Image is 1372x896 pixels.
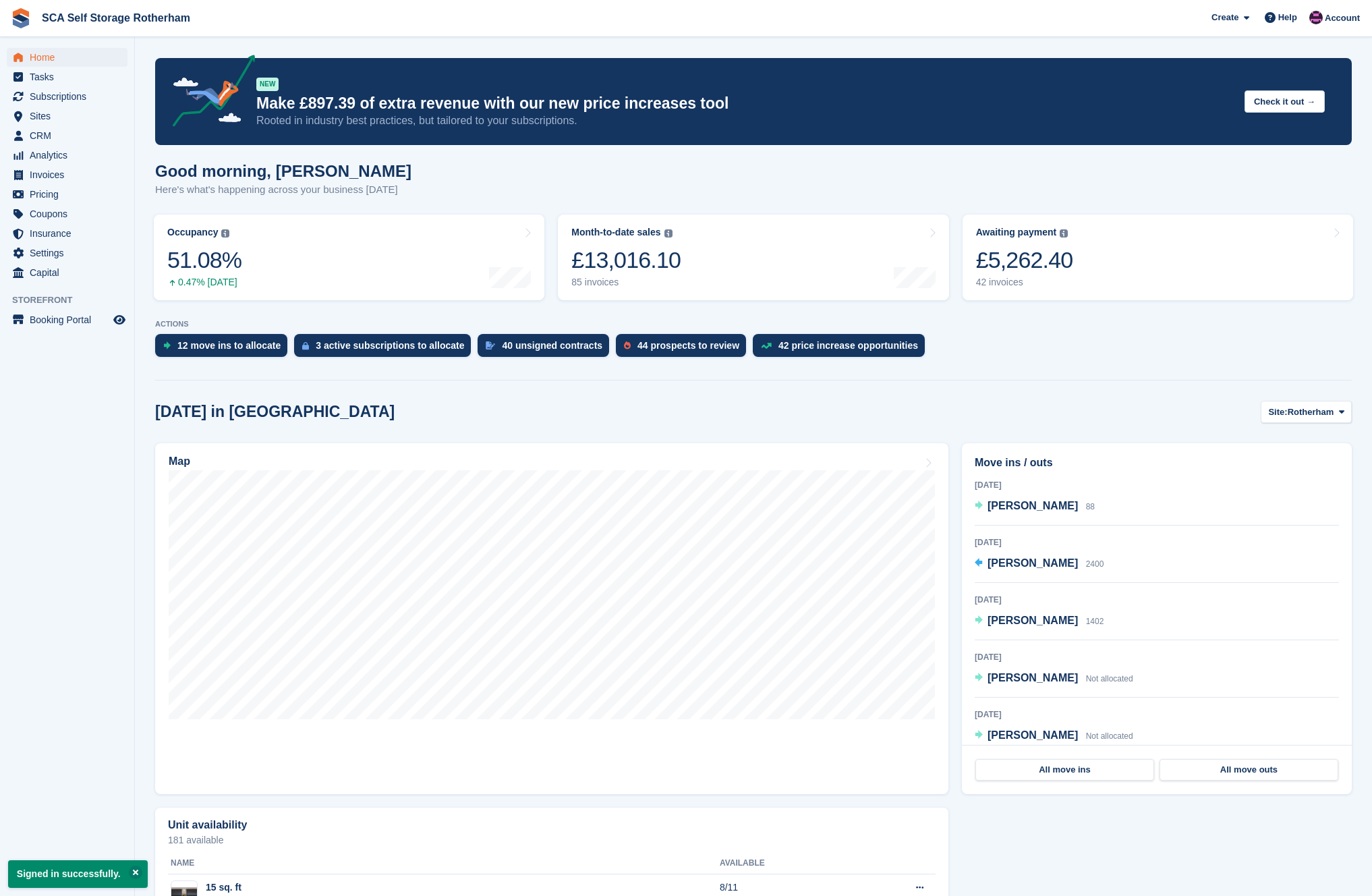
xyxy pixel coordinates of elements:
[155,182,411,198] p: Here's what's happening across your business [DATE]
[256,94,1234,113] p: Make £897.39 of extra revenue with our new price increases tool
[161,55,256,132] img: price-adjustments-announcement-icon-8257ccfd72463d97f412b2fc003d46551f7dbcb40ab6d574587a9cd5c0d94...
[168,835,936,845] p: 181 available
[163,341,171,349] img: move_ins_to_allocate_icon-fdf77a2bb77ea45bf5b3d319d69a93e2d87916cf1d5bf7949dd705db3b84f3ca.svg
[302,341,309,350] img: active_subscription_to_allocate_icon-d502201f5373d7db506a760aba3b589e785aa758c864c3986d89f69b8ff3...
[975,613,1104,630] a: [PERSON_NAME] 1402
[30,126,111,145] span: CRM
[7,204,127,223] a: menu
[502,340,602,351] div: 40 unsigned contracts
[616,334,753,364] a: 44 prospects to review
[571,227,660,238] div: Month-to-date sales
[778,340,918,351] div: 42 price increase opportunities
[486,341,495,349] img: contract_signature_icon-13c848040528278c33f63329250d36e43548de30e8caae1d1a13099fd9432cc5.svg
[1086,674,1133,683] span: Not allocated
[155,403,395,421] h2: [DATE] in [GEOGRAPHIC_DATA]
[36,7,196,29] a: SCA Self Storage Rotherham
[30,107,111,125] span: Sites
[988,615,1078,626] span: [PERSON_NAME]
[30,263,111,282] span: Capital
[988,729,1078,741] span: [PERSON_NAME]
[975,536,1339,549] div: [DATE]
[167,277,241,288] div: 0.47% [DATE]
[753,334,932,364] a: 42 price increase opportunities
[30,244,111,262] span: Settings
[571,277,681,288] div: 85 invoices
[478,334,616,364] a: 40 unsigned contracts
[976,227,1057,238] div: Awaiting payment
[11,8,31,28] img: stora-icon-8386f47178a22dfd0bd8f6a31ec36ba5ce8667c1dd55bd0f319d3a0aa187defe.svg
[975,498,1095,515] a: [PERSON_NAME] 88
[7,165,127,184] a: menu
[7,48,127,67] a: menu
[154,215,544,300] a: Occupancy 51.08% 0.47% [DATE]
[7,87,127,106] a: menu
[155,320,1352,329] p: ACTIONS
[624,341,631,349] img: prospect-51fa495bee0391a8d652442698ab0144808aea92771e9ea1ae160a38d050c398.svg
[30,224,111,243] span: Insurance
[7,224,127,243] a: menu
[976,246,1073,274] div: £5,262.40
[8,860,148,888] p: Signed in successfully.
[975,670,1133,688] a: [PERSON_NAME] Not allocated
[155,162,411,180] h1: Good morning, [PERSON_NAME]
[30,310,111,329] span: Booking Portal
[256,113,1234,128] p: Rooted in industry best practices, but tailored to your subscriptions.
[30,146,111,165] span: Analytics
[1325,11,1360,25] span: Account
[975,759,1154,781] a: All move ins
[206,880,297,895] div: 15 sq. ft
[988,557,1078,569] span: [PERSON_NAME]
[1060,229,1068,237] img: icon-info-grey-7440780725fd019a000dd9b08b2336e03edf1995a4989e88bcd33f0948082b44.svg
[1309,11,1323,24] img: Dale Chapman
[294,334,478,364] a: 3 active subscriptions to allocate
[975,479,1339,491] div: [DATE]
[30,48,111,67] span: Home
[221,229,229,237] img: icon-info-grey-7440780725fd019a000dd9b08b2336e03edf1995a4989e88bcd33f0948082b44.svg
[558,215,948,300] a: Month-to-date sales £13,016.10 85 invoices
[637,340,739,351] div: 44 prospects to review
[256,78,279,91] div: NEW
[761,343,772,349] img: price_increase_opportunities-93ffe204e8149a01c8c9dc8f82e8f89637d9d84a8eef4429ea346261dce0b2c0.svg
[7,126,127,145] a: menu
[30,87,111,106] span: Subscriptions
[7,107,127,125] a: menu
[975,455,1339,471] h2: Move ins / outs
[168,853,720,874] th: Name
[7,244,127,262] a: menu
[664,229,673,237] img: icon-info-grey-7440780725fd019a000dd9b08b2336e03edf1995a4989e88bcd33f0948082b44.svg
[975,555,1104,573] a: [PERSON_NAME] 2400
[168,819,247,831] h2: Unit availability
[30,67,111,86] span: Tasks
[1211,11,1238,24] span: Create
[169,455,190,468] h2: Map
[1261,401,1352,423] button: Site: Rotherham
[1086,617,1104,626] span: 1402
[988,672,1078,683] span: [PERSON_NAME]
[1086,502,1095,511] span: 88
[1086,559,1104,569] span: 2400
[1160,759,1338,781] a: All move outs
[111,312,127,328] a: Preview store
[7,263,127,282] a: menu
[155,443,948,794] a: Map
[177,340,281,351] div: 12 move ins to allocate
[976,277,1073,288] div: 42 invoices
[975,594,1339,606] div: [DATE]
[7,146,127,165] a: menu
[720,853,853,874] th: Available
[7,67,127,86] a: menu
[30,185,111,204] span: Pricing
[316,340,464,351] div: 3 active subscriptions to allocate
[167,246,241,274] div: 51.08%
[12,293,134,307] span: Storefront
[167,227,218,238] div: Occupancy
[7,310,127,329] a: menu
[963,215,1353,300] a: Awaiting payment £5,262.40 42 invoices
[1245,90,1325,113] button: Check it out →
[975,651,1339,663] div: [DATE]
[1288,405,1334,419] span: Rotherham
[1086,731,1133,741] span: Not allocated
[30,204,111,223] span: Coupons
[975,708,1339,721] div: [DATE]
[155,334,294,364] a: 12 move ins to allocate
